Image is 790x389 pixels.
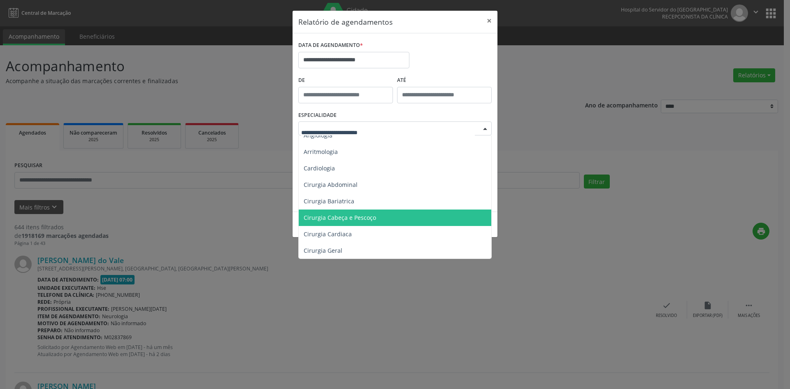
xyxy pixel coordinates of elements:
span: Cardiologia [304,164,335,172]
label: ATÉ [397,74,492,87]
span: Cirurgia Bariatrica [304,197,354,205]
span: Arritmologia [304,148,338,156]
span: Cirurgia Abdominal [304,181,358,189]
button: Close [481,11,497,31]
span: Cirurgia Geral [304,247,342,254]
label: De [298,74,393,87]
label: DATA DE AGENDAMENTO [298,39,363,52]
span: Angiologia [304,131,332,139]
label: ESPECIALIDADE [298,109,337,122]
span: Cirurgia Cabeça e Pescoço [304,214,376,221]
span: Cirurgia Cardiaca [304,230,352,238]
h5: Relatório de agendamentos [298,16,393,27]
